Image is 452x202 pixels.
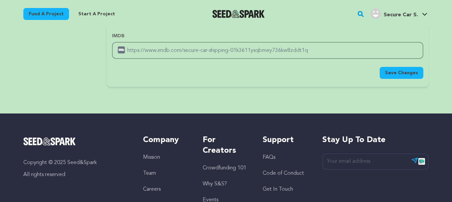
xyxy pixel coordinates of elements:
span: Save Changes [385,70,418,76]
button: Save Changes [380,67,423,79]
a: Why S&S? [203,181,227,187]
img: imdb.svg [117,46,125,54]
a: Fund a project [23,8,69,20]
h5: Stay up to date [322,135,429,145]
a: Team [143,171,156,176]
span: Secure Car S.'s Profile [369,7,429,21]
a: Get In Touch [263,187,293,192]
p: All rights reserved [23,171,130,179]
h5: Company [143,135,189,145]
a: Code of Conduct [263,171,304,176]
a: FAQs [263,155,275,160]
h5: Support [263,135,309,145]
img: Seed&Spark Logo Dark Mode [212,10,265,18]
a: Secure Car S.'s Profile [369,7,429,19]
a: Seed&Spark Homepage [23,137,130,145]
h5: For Creators [203,135,249,156]
p: Copyright © 2025 Seed&Spark [23,159,130,167]
img: Seed&Spark Logo [23,137,76,145]
input: Enter IMDB profile link [112,42,423,59]
span: Secure Car S. [384,12,418,18]
input: Your email address [322,153,429,170]
a: Start a project [73,8,120,20]
a: Careers [143,187,161,192]
div: Secure Car S.'s Profile [370,8,418,19]
p: IMDB [112,33,423,39]
a: Crowdfunding 101 [203,165,246,171]
a: Mission [143,155,160,160]
img: user.png [370,8,381,19]
a: Seed&Spark Homepage [212,10,265,18]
